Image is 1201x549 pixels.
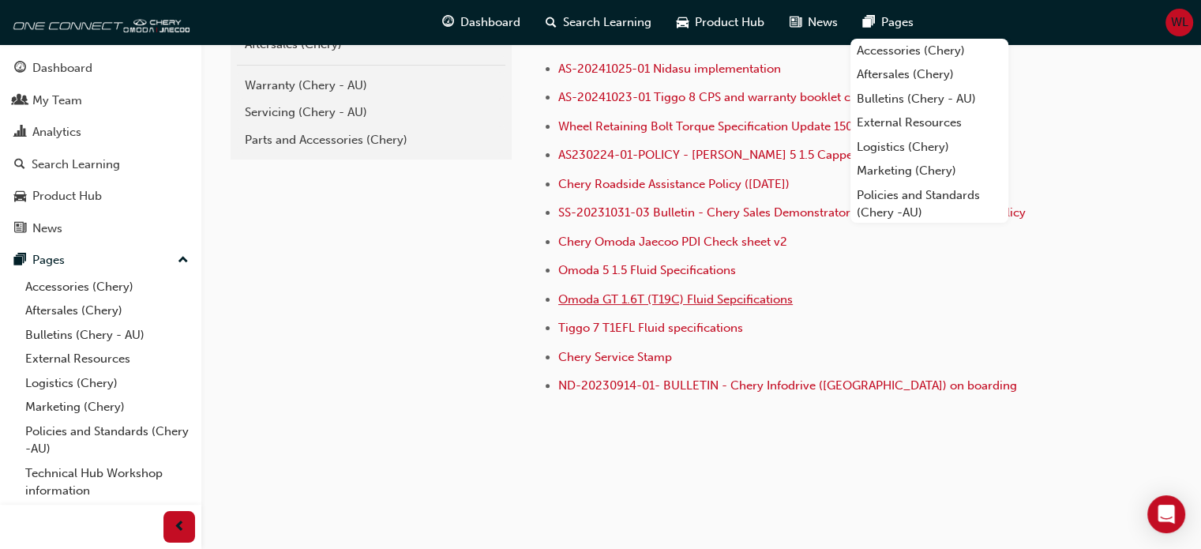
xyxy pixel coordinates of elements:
[558,292,793,306] a: Omoda GT 1.6T (T19C) Fluid Sepcifications
[6,246,195,275] button: Pages
[19,419,195,461] a: Policies and Standards (Chery -AU)
[1165,9,1193,36] button: WL
[19,347,195,371] a: External Resources
[237,126,505,154] a: Parts and Accessories (Chery)
[850,39,1008,63] a: Accessories (Chery)
[245,103,497,122] div: Servicing (Chery - AU)
[19,503,195,528] a: All Pages
[19,275,195,299] a: Accessories (Chery)
[1147,495,1185,533] div: Open Intercom Messenger
[533,6,664,39] a: search-iconSearch Learning
[32,59,92,77] div: Dashboard
[558,350,672,364] a: Chery Service Stamp
[32,123,81,141] div: Analytics
[558,205,1026,220] a: SS-20231031-03 Bulletin - Chery Sales Demonstrator and Service Loan Vehicle Policy
[695,13,764,32] span: Product Hub
[6,51,195,246] button: DashboardMy TeamAnalyticsSearch LearningProduct HubNews
[237,99,505,126] a: Servicing (Chery - AU)
[245,131,497,149] div: Parts and Accessories (Chery)
[850,6,926,39] a: pages-iconPages
[32,156,120,174] div: Search Learning
[558,321,743,335] a: Tiggo 7 T1EFL Fluid specifications
[558,378,1017,393] a: ND-20230914-01- BULLETIN - Chery Infodrive ([GEOGRAPHIC_DATA]) on boarding
[558,235,787,249] a: Chery Omoda Jaecoo PDI Check sheet v2
[558,263,736,277] a: Omoda 5 1.5 Fluid Specifications
[881,13,914,32] span: Pages
[6,214,195,243] a: News
[6,150,195,179] a: Search Learning
[6,182,195,211] a: Product Hub
[808,13,838,32] span: News
[14,94,26,108] span: people-icon
[558,62,781,76] a: AS-20241025-01 Nidasu implementation
[563,13,651,32] span: Search Learning
[32,220,62,238] div: News
[237,72,505,100] a: Warranty (Chery - AU)
[19,461,195,503] a: Technical Hub Workshop information
[558,90,890,104] a: AS-20241023-01 Tiggo 8 CPS and warranty booklet changes
[863,13,875,32] span: pages-icon
[19,299,195,323] a: Aftersales (Chery)
[430,6,533,39] a: guage-iconDashboard
[558,148,944,162] a: AS230224-01-POLICY - [PERSON_NAME] 5 1.5 Capped Price Servicing
[442,13,454,32] span: guage-icon
[1171,13,1188,32] span: WL
[6,54,195,83] a: Dashboard
[850,62,1008,87] a: Aftersales (Chery)
[14,158,25,172] span: search-icon
[850,159,1008,183] a: Marketing (Chery)
[14,254,26,268] span: pages-icon
[850,87,1008,111] a: Bulletins (Chery - AU)
[777,6,850,39] a: news-iconNews
[558,177,790,191] a: Chery Roadside Assistance Policy ([DATE])
[14,126,26,140] span: chart-icon
[19,395,195,419] a: Marketing (Chery)
[6,86,195,115] a: My Team
[19,371,195,396] a: Logistics (Chery)
[6,118,195,147] a: Analytics
[178,250,189,271] span: up-icon
[14,222,26,236] span: news-icon
[546,13,557,32] span: search-icon
[32,92,82,110] div: My Team
[32,251,65,269] div: Pages
[850,135,1008,160] a: Logistics (Chery)
[14,190,26,204] span: car-icon
[19,323,195,348] a: Bulletins (Chery - AU)
[32,187,102,205] div: Product Hub
[850,111,1008,135] a: External Resources
[664,6,777,39] a: car-iconProduct Hub
[174,517,186,537] span: prev-icon
[677,13,689,32] span: car-icon
[850,183,1008,225] a: Policies and Standards (Chery -AU)
[245,77,497,95] div: Warranty (Chery - AU)
[8,6,190,38] img: oneconnect
[558,119,912,133] a: Wheel Retaining Bolt Torque Specification Update 150NM [DATE]
[14,62,26,76] span: guage-icon
[460,13,520,32] span: Dashboard
[790,13,801,32] span: news-icon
